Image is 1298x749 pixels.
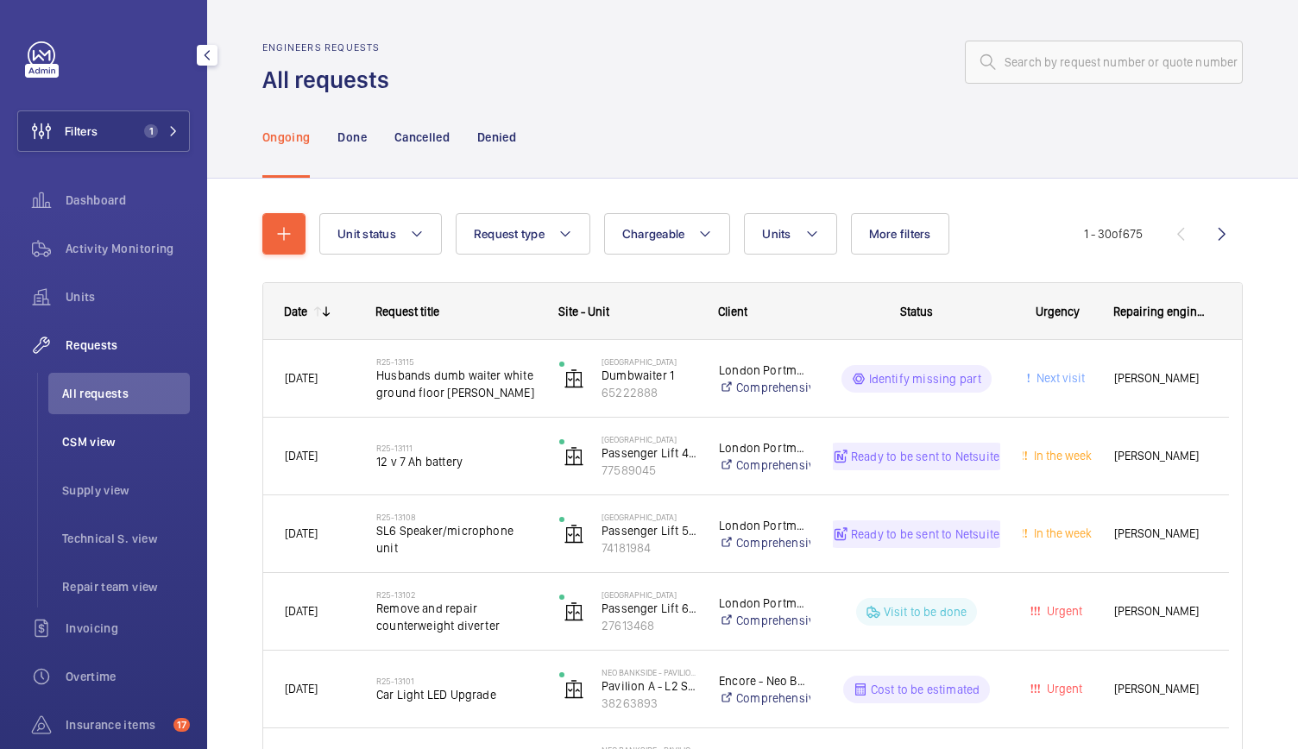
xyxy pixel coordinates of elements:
span: [PERSON_NAME] [1114,679,1207,699]
p: Done [337,129,366,146]
a: Comprehensive [719,456,810,474]
input: Search by request number or quote number [965,41,1243,84]
p: [GEOGRAPHIC_DATA] [602,589,696,600]
p: London Portman Hotel Ltd [719,439,810,456]
p: London Portman Hotel Ltd [719,517,810,534]
span: CSM view [62,433,190,450]
p: 27613468 [602,617,696,634]
p: [GEOGRAPHIC_DATA] [602,512,696,522]
img: elevator.svg [564,524,584,544]
span: All requests [62,385,190,402]
span: Status [900,305,933,318]
span: Supply view [62,481,190,499]
h2: R25-13101 [376,676,537,686]
span: [DATE] [285,682,318,695]
h1: All requests [262,64,400,96]
span: [DATE] [285,526,318,540]
p: Pavilion A - L2 South - 299809011 [602,677,696,695]
p: Cost to be estimated [871,681,980,698]
span: Units [762,227,791,241]
a: Comprehensive [719,612,810,629]
img: elevator.svg [564,679,584,700]
h2: R25-13115 [376,356,537,367]
h2: Engineers requests [262,41,400,53]
p: 77589045 [602,462,696,479]
span: [DATE] [285,449,318,463]
span: More filters [869,227,931,241]
span: [DATE] [285,604,318,618]
span: Husbands dumb waiter white ground floor [PERSON_NAME] [376,367,537,401]
span: Client [718,305,747,318]
span: Urgent [1043,604,1082,618]
span: [PERSON_NAME] [1114,368,1207,388]
span: Chargeable [622,227,685,241]
p: Dumbwaiter 1 [602,367,696,384]
span: Repairing engineer [1113,305,1208,318]
button: More filters [851,213,949,255]
span: of [1112,227,1123,241]
button: Chargeable [604,213,731,255]
span: Repair team view [62,578,190,595]
p: London Portman Hotel Ltd [719,595,810,612]
span: Request title [375,305,439,318]
h2: R25-13108 [376,512,537,522]
p: Passenger Lift 5 ([GEOGRAPHIC_DATA] Left - Guests) [602,522,696,539]
span: Filters [65,123,98,140]
p: Cancelled [394,129,450,146]
p: [GEOGRAPHIC_DATA] [602,434,696,444]
span: 17 [173,718,190,732]
span: Activity Monitoring [66,240,190,257]
p: Encore - Neo Bankside [719,672,810,689]
button: Units [744,213,836,255]
span: Next visit [1033,371,1085,385]
span: Requests [66,337,190,354]
p: 74181984 [602,539,696,557]
p: [GEOGRAPHIC_DATA] [602,356,696,367]
span: 12 v 7 Ah battery [376,453,537,470]
span: In the week [1030,526,1092,540]
span: Units [66,288,190,305]
span: Car Light LED Upgrade [376,686,537,703]
span: 1 [144,124,158,138]
p: Visit to be done [884,603,967,620]
span: Remove and repair counterweight diverter [376,600,537,634]
p: Ready to be sent to Netsuite [851,526,999,543]
span: [DATE] [285,371,318,385]
a: Comprehensive [719,379,810,396]
span: Unit status [337,227,396,241]
p: Ready to be sent to Netsuite [851,448,999,465]
span: Urgency [1036,305,1080,318]
span: [PERSON_NAME] [1114,524,1207,544]
p: Identify missing part [869,370,982,387]
span: Technical S. view [62,530,190,547]
h2: R25-13102 [376,589,537,600]
p: Passenger Lift 4 ([GEOGRAPHIC_DATA] Right - Guests) [602,444,696,462]
span: Request type [474,227,545,241]
a: Comprehensive [719,534,810,551]
p: 38263893 [602,695,696,712]
p: 65222888 [602,384,696,401]
button: Unit status [319,213,442,255]
div: Date [284,305,307,318]
span: Invoicing [66,620,190,637]
p: Ongoing [262,129,310,146]
span: Insurance items [66,716,167,733]
span: Urgent [1043,682,1082,695]
img: elevator.svg [564,368,584,389]
p: Denied [477,129,516,146]
p: Neo Bankside - Pavilion A [602,667,696,677]
span: 1 - 30 675 [1084,228,1143,240]
span: Overtime [66,668,190,685]
p: Passenger Lift 6 ([GEOGRAPHIC_DATA] Right - Guests) [602,600,696,617]
button: Filters1 [17,110,190,152]
button: Request type [456,213,590,255]
h2: R25-13111 [376,443,537,453]
span: [PERSON_NAME] [1114,446,1207,466]
img: elevator.svg [564,601,584,622]
span: In the week [1030,449,1092,463]
span: Site - Unit [558,305,609,318]
span: SL6 Speaker/microphone unit [376,522,537,557]
span: Dashboard [66,192,190,209]
a: Comprehensive [719,689,810,707]
img: elevator.svg [564,446,584,467]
